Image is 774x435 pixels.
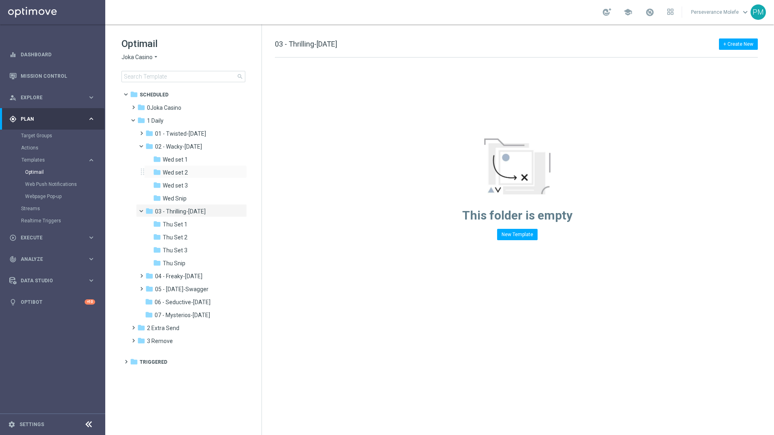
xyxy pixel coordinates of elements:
[25,190,104,203] div: Webpage Pop-up
[155,208,206,215] span: 03 - Thrilling-Thursday
[21,257,87,262] span: Analyze
[237,73,243,80] span: search
[87,156,95,164] i: keyboard_arrow_right
[147,104,181,111] span: 0Joka Casino
[21,205,84,212] a: Streams
[9,291,95,313] div: Optibot
[21,203,104,215] div: Streams
[21,142,104,154] div: Actions
[21,44,95,65] a: Dashboard
[121,53,153,61] span: Joka Casino
[137,103,145,111] i: folder
[9,115,87,123] div: Plan
[21,95,87,100] span: Explore
[155,130,206,137] span: 01 - Twisted-Tuesday
[145,142,153,150] i: folder
[147,324,179,332] span: 2 Extra Send
[9,94,87,101] div: Explore
[145,311,153,319] i: folder
[9,94,96,101] button: person_search Explore keyboard_arrow_right
[9,51,96,58] button: equalizer Dashboard
[21,145,84,151] a: Actions
[155,299,211,306] span: 06 - Seductive-Sunday
[9,256,96,262] button: track_changes Analyze keyboard_arrow_right
[741,8,750,17] span: keyboard_arrow_down
[87,255,95,263] i: keyboard_arrow_right
[21,65,95,87] a: Mission Control
[130,358,138,366] i: folder
[9,235,96,241] button: play_circle_outline Execute keyboard_arrow_right
[623,8,632,17] span: school
[137,116,145,124] i: folder
[137,337,145,345] i: folder
[87,234,95,241] i: keyboard_arrow_right
[9,299,17,306] i: lightbulb
[9,277,96,284] button: Data Studio keyboard_arrow_right
[9,51,17,58] i: equalizer
[21,291,85,313] a: Optibot
[130,90,138,98] i: folder
[155,311,210,319] span: 07 - Mysterios-Monday
[155,143,202,150] span: 02 - Wacky-Wednesday
[25,193,84,200] a: Webpage Pop-up
[163,221,187,228] span: Thu Set 1
[153,246,161,254] i: folder
[21,130,104,142] div: Target Groups
[25,169,84,175] a: Optimail
[87,277,95,284] i: keyboard_arrow_right
[153,168,161,176] i: folder
[145,272,153,280] i: folder
[9,256,17,263] i: track_changes
[21,157,96,163] button: Templates keyboard_arrow_right
[21,215,104,227] div: Realtime Triggers
[25,181,84,188] a: Web Push Notifications
[153,233,161,241] i: folder
[87,94,95,101] i: keyboard_arrow_right
[9,299,96,305] button: lightbulb Optibot +10
[145,129,153,137] i: folder
[497,229,538,240] button: New Template
[145,298,153,306] i: folder
[121,37,245,50] h1: Optimail
[9,73,96,79] button: Mission Control
[163,195,187,202] span: Wed Snip
[8,421,15,428] i: settings
[140,91,168,98] span: Scheduled
[145,285,153,293] i: folder
[9,234,87,241] div: Execute
[21,278,87,283] span: Data Studio
[163,169,188,176] span: Wed set 2
[690,6,751,18] a: Perseverance Molefekeyboard_arrow_down
[719,38,758,50] button: + Create New
[25,166,104,178] div: Optimail
[9,44,95,65] div: Dashboard
[140,358,167,366] span: Triggered
[275,40,337,48] span: 03 - Thrilling-[DATE]
[153,220,161,228] i: folder
[163,247,187,254] span: Thu Set 3
[137,324,145,332] i: folder
[484,139,551,194] img: emptyStateManageTemplates.jpg
[147,117,164,124] span: 1 Daily
[163,182,188,189] span: Wed set 3
[145,207,153,215] i: folder
[163,260,185,267] span: Thu Snip
[9,277,87,284] div: Data Studio
[121,71,245,82] input: Search Template
[153,194,161,202] i: folder
[87,115,95,123] i: keyboard_arrow_right
[21,158,87,162] div: Templates
[9,65,95,87] div: Mission Control
[9,256,87,263] div: Analyze
[21,158,79,162] span: Templates
[21,235,87,240] span: Execute
[153,155,161,163] i: folder
[21,132,84,139] a: Target Groups
[9,116,96,122] button: gps_fixed Plan keyboard_arrow_right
